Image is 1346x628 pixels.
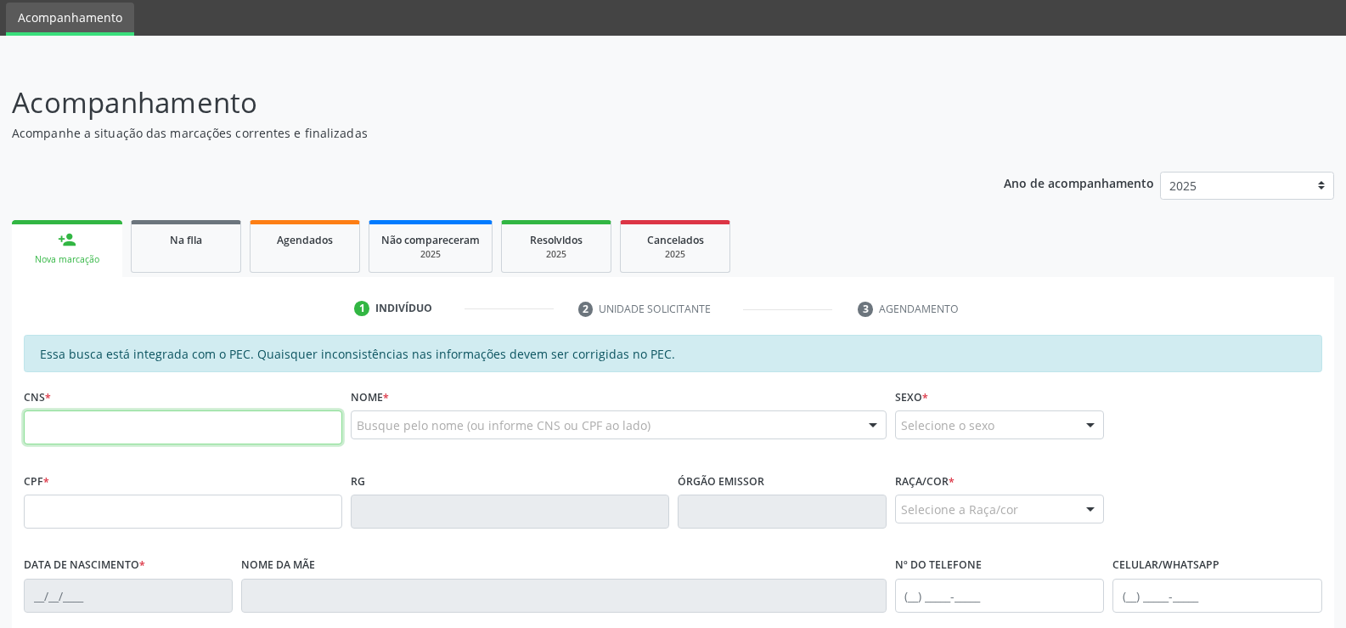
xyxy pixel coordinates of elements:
label: CPF [24,468,49,495]
div: 1 [354,301,369,316]
div: Nova marcação [24,253,110,266]
p: Acompanhamento [12,82,938,124]
label: Raça/cor [895,468,955,495]
div: person_add [58,230,76,249]
span: Selecione o sexo [901,416,994,434]
span: Busque pelo nome (ou informe CNS ou CPF ao lado) [357,416,650,434]
label: Nº do Telefone [895,552,982,579]
span: Na fila [170,233,202,247]
label: CNS [24,384,51,410]
input: (__) _____-_____ [1112,579,1321,613]
label: Data de nascimento [24,552,145,579]
label: Órgão emissor [678,468,764,495]
div: Indivíduo [375,301,432,316]
a: Acompanhamento [6,3,134,36]
div: 2025 [633,248,718,261]
p: Ano de acompanhamento [1004,172,1154,193]
input: (__) _____-_____ [895,579,1104,613]
span: Selecione a Raça/cor [901,501,1018,518]
p: Acompanhe a situação das marcações correntes e finalizadas [12,124,938,142]
span: Cancelados [647,233,704,247]
label: Nome [351,384,389,410]
label: Nome da mãe [241,552,315,579]
div: 2025 [381,248,480,261]
span: Resolvidos [530,233,583,247]
label: RG [351,468,365,495]
label: Sexo [895,384,928,410]
span: Não compareceram [381,233,480,247]
label: Celular/WhatsApp [1112,552,1219,579]
span: Agendados [277,233,333,247]
div: 2025 [514,248,599,261]
div: Essa busca está integrada com o PEC. Quaisquer inconsistências nas informações devem ser corrigid... [24,335,1322,372]
input: __/__/____ [24,579,233,613]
